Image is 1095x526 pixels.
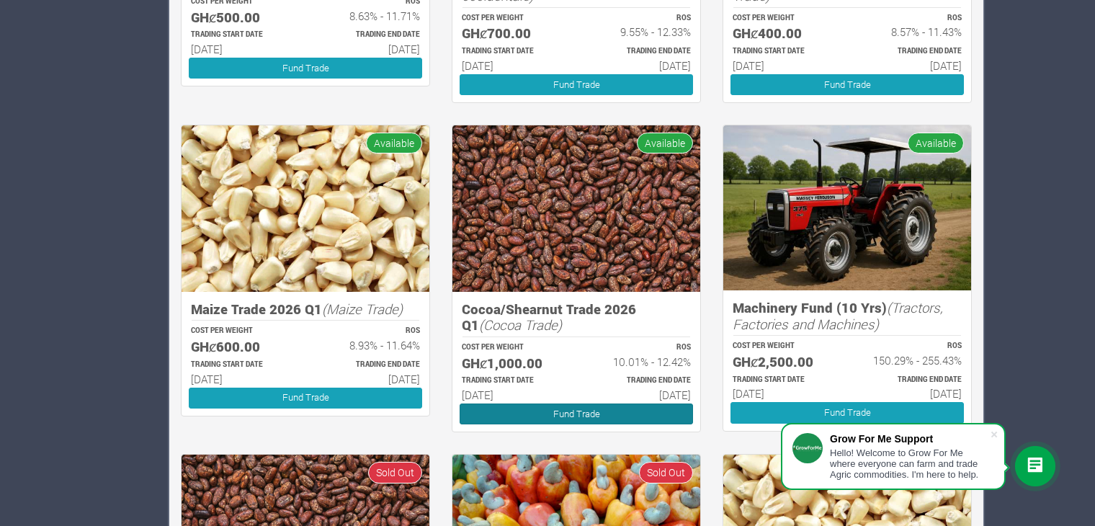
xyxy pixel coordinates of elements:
[191,326,292,336] p: COST PER WEIGHT
[462,375,563,386] p: Estimated Trading Start Date
[589,13,691,24] p: ROS
[318,9,420,22] h6: 8.63% - 11.71%
[733,354,834,370] h5: GHȼ2,500.00
[462,342,563,353] p: COST PER WEIGHT
[189,388,422,409] a: Fund Trade
[452,125,700,292] img: growforme image
[908,133,964,153] span: Available
[733,300,962,332] h5: Machinery Fund (10 Yrs)
[589,355,691,368] h6: 10.01% - 12.42%
[191,339,292,355] h5: GHȼ600.00
[637,133,693,153] span: Available
[733,46,834,57] p: Estimated Trading Start Date
[589,342,691,353] p: ROS
[368,462,422,483] span: Sold Out
[860,59,962,72] h6: [DATE]
[733,25,834,42] h5: GHȼ400.00
[460,404,693,424] a: Fund Trade
[462,46,563,57] p: Estimated Trading Start Date
[191,360,292,370] p: Estimated Trading Start Date
[462,388,563,401] h6: [DATE]
[191,30,292,40] p: Estimated Trading Start Date
[733,298,943,333] i: (Tractors, Factories and Machines)
[730,74,964,95] a: Fund Trade
[318,360,420,370] p: Estimated Trading End Date
[460,74,693,95] a: Fund Trade
[318,326,420,336] p: ROS
[723,125,971,290] img: growforme image
[318,30,420,40] p: Estimated Trading End Date
[830,447,990,480] div: Hello! Welcome to Grow For Me where everyone can farm and trade Agric commodities. I'm here to help.
[322,300,403,318] i: (Maize Trade)
[860,46,962,57] p: Estimated Trading End Date
[479,316,562,334] i: (Cocoa Trade)
[589,388,691,401] h6: [DATE]
[589,25,691,38] h6: 9.55% - 12.33%
[733,375,834,385] p: Estimated Trading Start Date
[318,339,420,352] h6: 8.93% - 11.64%
[462,59,563,72] h6: [DATE]
[589,46,691,57] p: Estimated Trading End Date
[318,373,420,385] h6: [DATE]
[589,59,691,72] h6: [DATE]
[733,387,834,400] h6: [DATE]
[860,375,962,385] p: Estimated Trading End Date
[462,13,563,24] p: COST PER WEIGHT
[733,341,834,352] p: COST PER WEIGHT
[830,433,990,445] div: Grow For Me Support
[462,355,563,372] h5: GHȼ1,000.00
[191,373,292,385] h6: [DATE]
[318,43,420,55] h6: [DATE]
[462,301,691,334] h5: Cocoa/Shearnut Trade 2026 Q1
[189,58,422,79] a: Fund Trade
[589,375,691,386] p: Estimated Trading End Date
[860,341,962,352] p: ROS
[191,9,292,26] h5: GHȼ500.00
[860,354,962,367] h6: 150.29% - 255.43%
[191,301,420,318] h5: Maize Trade 2026 Q1
[733,59,834,72] h6: [DATE]
[191,43,292,55] h6: [DATE]
[730,402,964,423] a: Fund Trade
[366,133,422,153] span: Available
[462,25,563,42] h5: GHȼ700.00
[639,462,693,483] span: Sold Out
[733,13,834,24] p: COST PER WEIGHT
[860,25,962,38] h6: 8.57% - 11.43%
[860,387,962,400] h6: [DATE]
[182,125,429,292] img: growforme image
[860,13,962,24] p: ROS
